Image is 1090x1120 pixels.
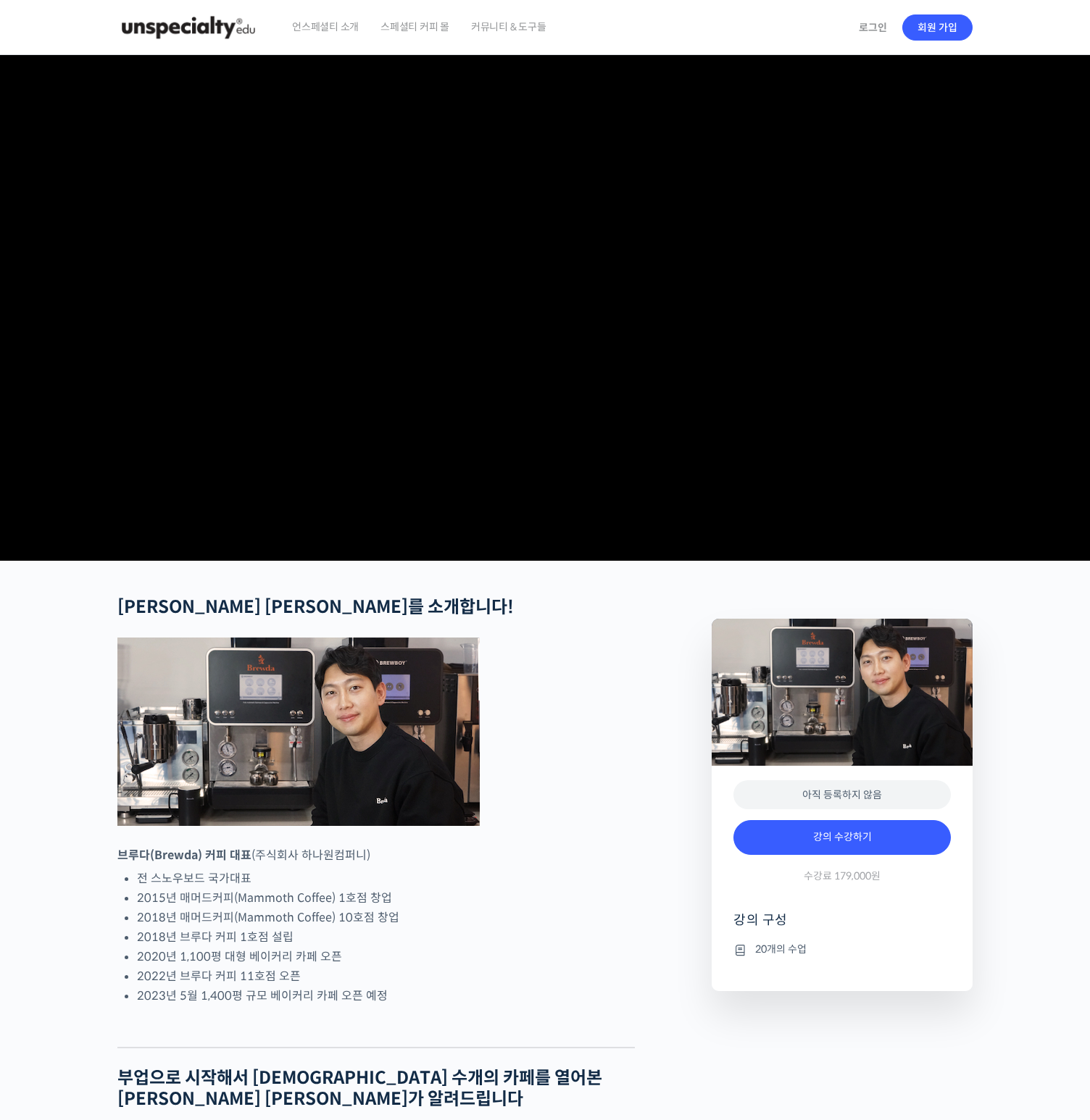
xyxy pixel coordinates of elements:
[137,986,635,1006] li: 2023년 5월 1,400평 규모 베이커리 카페 오픈 예정
[137,908,635,927] li: 2018년 매머드커피(Mammoth Coffee) 10호점 창업
[733,941,951,958] li: 20개의 수업
[733,820,951,855] a: 강의 수강하기
[733,911,951,940] h4: 강의 구성
[117,848,251,863] strong: 브루다(Brewda) 커피 대표
[850,11,896,44] a: 로그인
[117,1068,635,1110] h2: 부업으로 시작해서 [DEMOGRAPHIC_DATA] 수개의 카페를 열어본 [PERSON_NAME] [PERSON_NAME]가 알려드립니다
[137,888,635,908] li: 2015년 매머드커피(Mammoth Coffee) 1호점 창업
[804,869,881,883] span: 수강료 179,000원
[137,966,635,986] li: 2022년 브루다 커피 11호점 오픈
[733,780,951,810] div: 아직 등록하지 않음
[117,845,635,865] p: (주식회사 하나원컴퍼니)
[117,597,635,618] h2: [PERSON_NAME] [PERSON_NAME]를 소개합니다!
[137,947,635,966] li: 2020년 1,100평 대형 베이커리 카페 오픈
[902,14,973,41] a: 회원 가입
[137,869,635,888] li: 전 스노우보드 국가대표
[137,927,635,947] li: 2018년 브루다 커피 1호점 설립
